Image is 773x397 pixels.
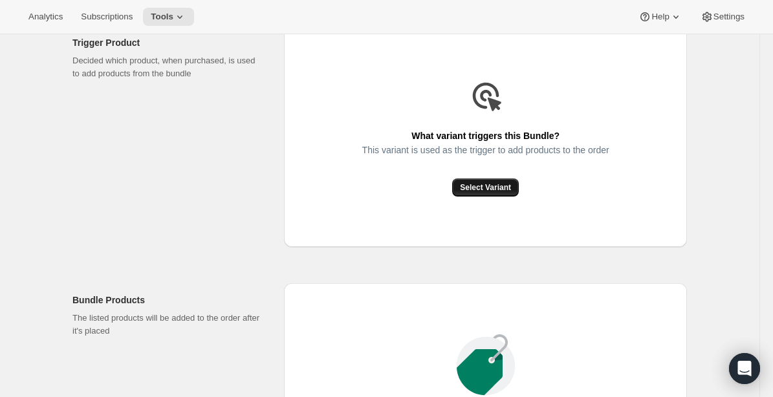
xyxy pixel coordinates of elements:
button: Analytics [21,8,71,26]
span: Select Variant [460,182,511,193]
span: Help [651,12,669,22]
button: Help [631,8,690,26]
span: Analytics [28,12,63,22]
button: Select Variant [452,178,519,197]
div: Open Intercom Messenger [729,353,760,384]
span: This variant is used as the trigger to add products to the order [362,141,609,159]
button: Tools [143,8,194,26]
span: Subscriptions [81,12,133,22]
h2: Trigger Product [72,36,263,49]
p: Decided which product, when purchased, is used to add products from the bundle [72,54,263,80]
span: Tools [151,12,173,22]
h2: Bundle Products [72,294,263,306]
button: Settings [693,8,752,26]
p: The listed products will be added to the order after it's placed [72,312,263,338]
button: Subscriptions [73,8,140,26]
span: What variant triggers this Bundle? [411,127,560,145]
span: Settings [713,12,745,22]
